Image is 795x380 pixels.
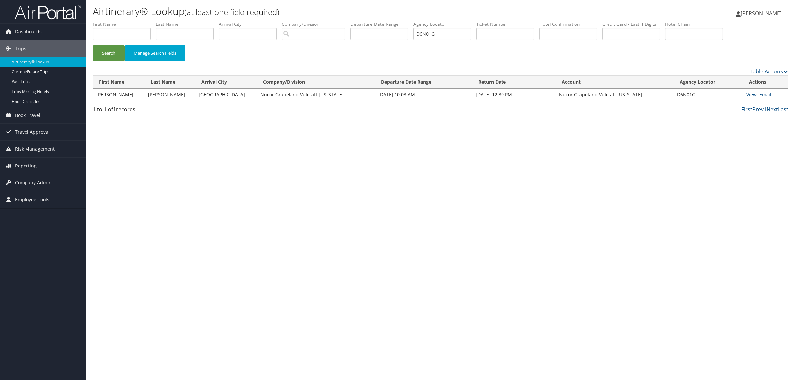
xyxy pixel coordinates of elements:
[15,40,26,57] span: Trips
[350,21,413,27] label: Departure Date Range
[741,10,782,17] span: [PERSON_NAME]
[472,76,556,89] th: Return Date: activate to sort column ascending
[125,45,185,61] button: Manage Search Fields
[93,4,556,18] h1: Airtinerary® Lookup
[736,3,788,23] a: [PERSON_NAME]
[539,21,602,27] label: Hotel Confirmation
[375,76,472,89] th: Departure Date Range: activate to sort column ascending
[759,91,771,98] a: Email
[15,174,52,191] span: Company Admin
[185,6,279,17] small: (at least one field required)
[472,89,556,101] td: [DATE] 12:39 PM
[93,89,145,101] td: [PERSON_NAME]
[750,68,788,75] a: Table Actions
[674,89,743,101] td: D6N01G
[93,76,145,89] th: First Name: activate to sort column ascending
[375,89,472,101] td: [DATE] 10:03 AM
[665,21,728,27] label: Hotel Chain
[556,89,674,101] td: Nucor Grapeland Vulcraft [US_STATE]
[602,21,665,27] label: Credit Card - Last 4 Digits
[156,21,219,27] label: Last Name
[15,4,81,20] img: airportal-logo.png
[113,106,116,113] span: 1
[219,21,282,27] label: Arrival City
[93,21,156,27] label: First Name
[741,106,752,113] a: First
[145,76,196,89] th: Last Name: activate to sort column ascending
[257,76,375,89] th: Company/Division
[15,107,40,123] span: Book Travel
[476,21,539,27] label: Ticket Number
[195,89,257,101] td: [GEOGRAPHIC_DATA]
[15,158,37,174] span: Reporting
[752,106,764,113] a: Prev
[556,76,674,89] th: Account: activate to sort column descending
[764,106,767,113] a: 1
[145,89,196,101] td: [PERSON_NAME]
[15,24,42,40] span: Dashboards
[413,21,476,27] label: Agency Locator
[195,76,257,89] th: Arrival City: activate to sort column ascending
[93,105,259,117] div: 1 to 1 of records
[767,106,778,113] a: Next
[674,76,743,89] th: Agency Locator: activate to sort column ascending
[93,45,125,61] button: Search
[282,21,350,27] label: Company/Division
[257,89,375,101] td: Nucor Grapeland Vulcraft [US_STATE]
[15,191,49,208] span: Employee Tools
[15,124,50,140] span: Travel Approval
[778,106,788,113] a: Last
[746,91,757,98] a: View
[15,141,55,157] span: Risk Management
[743,76,788,89] th: Actions
[743,89,788,101] td: |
